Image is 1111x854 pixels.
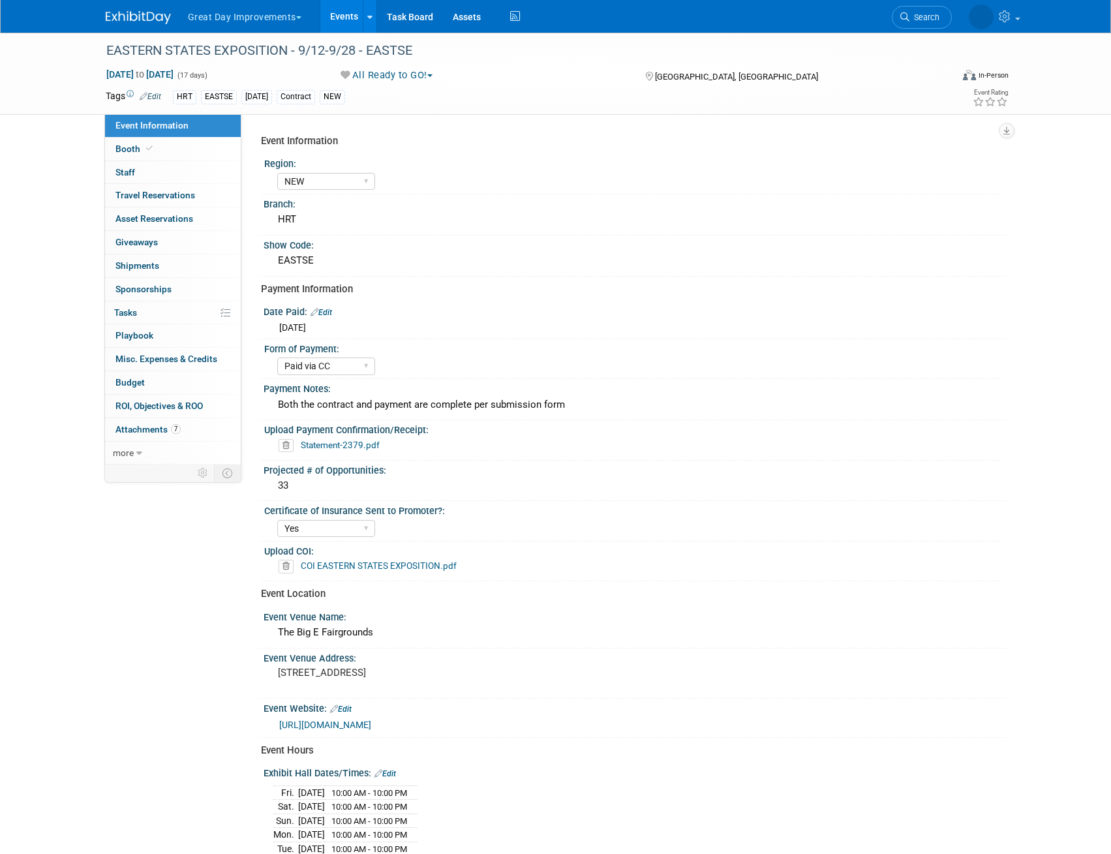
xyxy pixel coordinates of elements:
[298,785,325,800] td: [DATE]
[264,699,1006,716] div: Event Website:
[115,284,172,294] span: Sponsorships
[273,209,996,230] div: HRT
[106,69,174,80] span: [DATE] [DATE]
[176,71,207,80] span: (17 days)
[277,90,315,104] div: Contract
[273,476,996,496] div: 33
[655,72,818,82] span: [GEOGRAPHIC_DATA], [GEOGRAPHIC_DATA]
[261,587,996,601] div: Event Location
[105,395,241,418] a: ROI, Objectives & ROO
[331,830,407,840] span: 10:00 AM - 10:00 PM
[115,213,193,224] span: Asset Reservations
[279,322,306,333] span: [DATE]
[115,424,181,435] span: Attachments
[261,134,996,148] div: Event Information
[273,251,996,271] div: EASTSE
[969,5,994,29] img: Paula Shoemaker
[171,424,181,434] span: 7
[301,560,457,571] a: COI EASTERN STATES EXPOSITION.pdf
[978,70,1009,80] div: In-Person
[273,814,298,828] td: Sun.
[105,442,241,465] a: more
[105,348,241,371] a: Misc. Expenses & Credits
[105,371,241,394] a: Budget
[105,184,241,207] a: Travel Reservations
[264,420,1000,436] div: Upload Payment Confirmation/Receipt:
[892,6,952,29] a: Search
[115,120,189,130] span: Event Information
[963,70,976,80] img: Format-Inperson.png
[264,154,1000,170] div: Region:
[298,828,325,842] td: [DATE]
[105,301,241,324] a: Tasks
[264,236,1006,252] div: Show Code:
[264,302,1006,319] div: Date Paid:
[330,705,352,714] a: Edit
[115,237,158,247] span: Giveaways
[105,278,241,301] a: Sponsorships
[279,720,371,730] a: [URL][DOMAIN_NAME]
[264,194,1006,211] div: Branch:
[298,814,325,828] td: [DATE]
[105,418,241,441] a: Attachments7
[115,190,195,200] span: Travel Reservations
[134,69,146,80] span: to
[331,844,407,854] span: 10:00 AM - 10:00 PM
[264,461,1006,477] div: Projected # of Opportunities:
[115,260,159,271] span: Shipments
[106,89,161,104] td: Tags
[264,501,1000,517] div: Certificate of Insurance Sent to Promoter?:
[331,788,407,798] span: 10:00 AM - 10:00 PM
[105,207,241,230] a: Asset Reservations
[273,622,996,643] div: The Big E Fairgrounds
[115,144,155,154] span: Booth
[264,541,1000,558] div: Upload COI:
[331,816,407,826] span: 10:00 AM - 10:00 PM
[105,114,241,137] a: Event Information
[279,441,299,450] a: Delete attachment?
[115,377,145,388] span: Budget
[320,90,345,104] div: NEW
[264,763,1006,780] div: Exhibit Hall Dates/Times:
[114,307,137,318] span: Tasks
[973,89,1008,96] div: Event Rating
[102,39,932,63] div: EASTERN STATES EXPOSITION - 9/12-9/28 - EASTSE
[201,90,237,104] div: EASTSE
[311,308,332,317] a: Edit
[273,828,298,842] td: Mon.
[273,395,996,415] div: Both the contract and payment are complete per submission form
[261,282,996,296] div: Payment Information
[875,68,1009,87] div: Event Format
[273,800,298,814] td: Sat.
[105,254,241,277] a: Shipments
[264,607,1006,624] div: Event Venue Name:
[115,330,153,341] span: Playbook
[105,231,241,254] a: Giveaways
[336,69,438,82] button: All Ready to GO!
[279,562,299,571] a: Delete attachment?
[241,90,272,104] div: [DATE]
[301,440,380,450] a: Statement-2379.pdf
[278,667,558,679] pre: [STREET_ADDRESS]
[261,744,996,757] div: Event Hours
[173,90,196,104] div: HRT
[273,785,298,800] td: Fri.
[264,648,1006,665] div: Event Venue Address:
[106,11,171,24] img: ExhibitDay
[113,448,134,458] span: more
[374,769,396,778] a: Edit
[192,465,215,481] td: Personalize Event Tab Strip
[105,138,241,160] a: Booth
[115,354,217,364] span: Misc. Expenses & Credits
[115,167,135,177] span: Staff
[105,324,241,347] a: Playbook
[105,161,241,184] a: Staff
[140,92,161,101] a: Edit
[264,379,1006,395] div: Payment Notes:
[331,802,407,812] span: 10:00 AM - 10:00 PM
[909,12,939,22] span: Search
[214,465,241,481] td: Toggle Event Tabs
[146,145,153,152] i: Booth reservation complete
[298,800,325,814] td: [DATE]
[264,339,1000,356] div: Form of Payment:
